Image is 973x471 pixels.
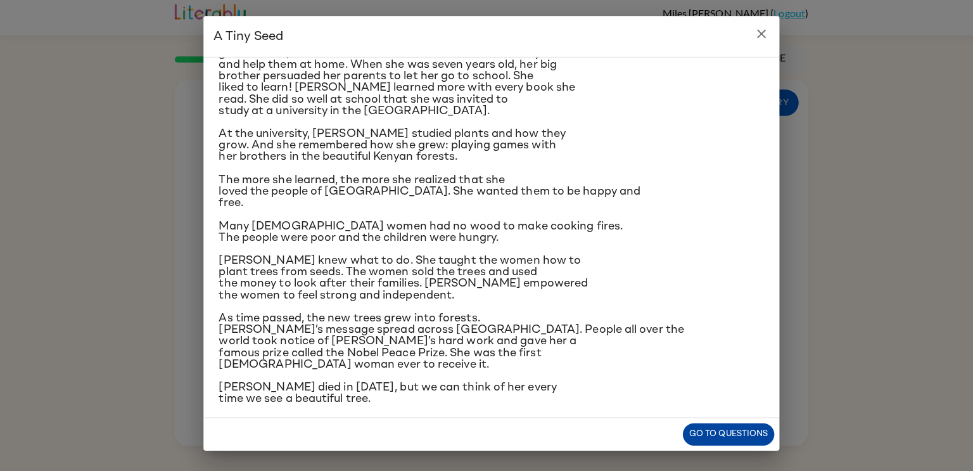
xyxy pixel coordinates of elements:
[217,40,569,120] span: [PERSON_NAME] was a clever child, and she couldn’t wait to go to school, but her mother and fathe...
[201,20,772,61] h2: A Tiny Seed
[217,257,582,302] span: [PERSON_NAME] knew what to do. She taught the women how to plant trees from seeds. The women sold...
[676,423,766,446] button: Go to questions
[217,131,560,165] span: At the university, [PERSON_NAME] studied plants and how they grow. And she remembered how she gre...
[741,25,766,51] button: close
[217,314,677,371] span: As time passed, the new trees grew into forests. [PERSON_NAME]’s message spread across [GEOGRAPHI...
[217,382,551,405] span: [PERSON_NAME] died in [DATE], but we can think of her every time we see a beautiful tree.
[217,223,616,245] span: Many [DEMOGRAPHIC_DATA] women had no wood to make cooking fires. The people were poor and the chi...
[217,177,634,211] span: The more she learned, the more she realized that she loved the people of [GEOGRAPHIC_DATA]. She w...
